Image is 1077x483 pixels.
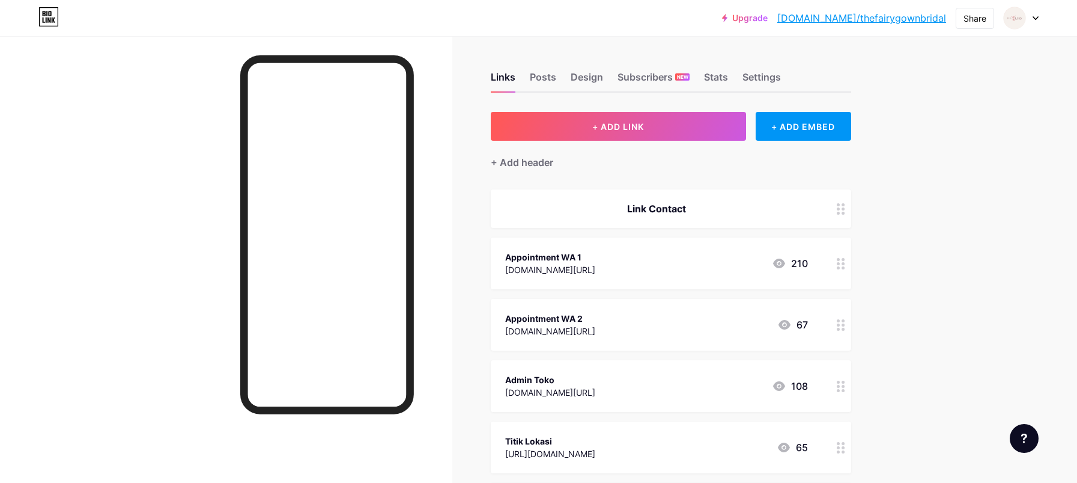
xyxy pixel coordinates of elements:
[704,70,728,91] div: Stats
[777,318,808,332] div: 67
[742,70,781,91] div: Settings
[505,251,595,263] div: Appointment WA 1
[777,11,946,25] a: [DOMAIN_NAME]/thefairygownbridal
[777,440,808,455] div: 65
[505,312,595,325] div: Appointment WA 2
[617,70,690,91] div: Subscribers
[505,325,595,337] div: [DOMAIN_NAME][URL]
[491,112,746,141] button: + ADD LINK
[530,70,556,91] div: Posts
[592,122,644,132] span: + ADD LINK
[505,202,808,216] div: Link Contact
[491,70,515,91] div: Links
[1003,7,1026,29] img: thefairygownbridal
[505,374,595,386] div: Admin Toko
[722,13,768,23] a: Upgrade
[677,73,688,81] span: NEW
[963,12,986,25] div: Share
[505,263,595,276] div: [DOMAIN_NAME][URL]
[756,112,851,141] div: + ADD EMBED
[772,379,808,393] div: 108
[505,435,595,448] div: Titik Lokasi
[772,256,808,271] div: 210
[505,448,595,460] div: [URL][DOMAIN_NAME]
[571,70,603,91] div: Design
[491,155,553,170] div: + Add header
[505,386,595,399] div: [DOMAIN_NAME][URL]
